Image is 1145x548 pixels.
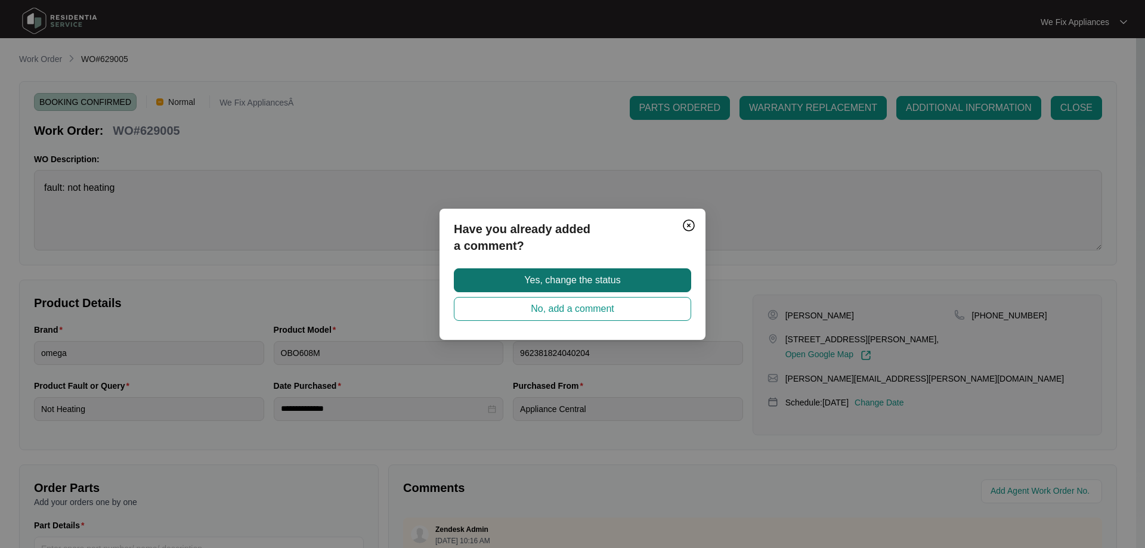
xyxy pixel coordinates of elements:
[531,302,614,316] span: No, add a comment
[524,273,620,287] span: Yes, change the status
[682,218,696,233] img: closeCircle
[454,268,691,292] button: Yes, change the status
[454,237,691,254] p: a comment?
[454,221,691,237] p: Have you already added
[679,216,698,235] button: Close
[454,297,691,321] button: No, add a comment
